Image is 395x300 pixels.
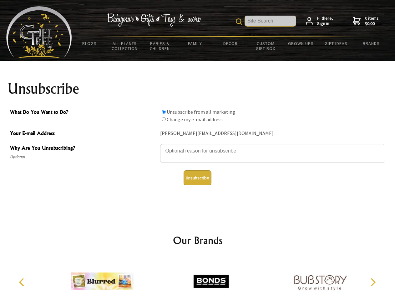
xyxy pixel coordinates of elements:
img: Babywear - Gifts - Toys & more [107,13,201,27]
a: Brands [354,37,389,50]
a: Decor [213,37,248,50]
a: All Plants Collection [107,37,143,55]
span: Optional [10,153,157,161]
span: What Do You Want to Do? [10,108,157,117]
img: product search [236,18,242,25]
a: Family [178,37,213,50]
button: Unsubscribe [184,170,211,185]
strong: Sign in [317,21,333,27]
button: Previous [16,275,29,289]
strong: $0.00 [365,21,379,27]
span: 0 items [365,15,379,27]
h1: Unsubscribe [8,81,388,96]
span: Your E-mail Address [10,129,157,138]
input: Site Search [245,16,296,26]
div: [PERSON_NAME][EMAIL_ADDRESS][DOMAIN_NAME] [160,129,385,138]
label: Change my e-mail address [167,116,223,122]
button: Next [366,275,380,289]
a: Custom Gift Box [248,37,283,55]
span: Hi there, [317,16,333,27]
img: Babyware - Gifts - Toys and more... [6,6,72,58]
a: Grown Ups [283,37,318,50]
span: Why Are You Unsubscribing? [10,144,157,153]
a: 0 items$0.00 [353,16,379,27]
h2: Our Brands [13,233,383,248]
input: What Do You Want to Do? [162,117,166,121]
textarea: Why Are You Unsubscribing? [160,144,385,163]
a: BLOGS [72,37,107,50]
a: Gift Ideas [318,37,354,50]
label: Unsubscribe from all marketing [167,109,235,115]
a: Babies & Children [142,37,178,55]
input: What Do You Want to Do? [162,110,166,114]
a: Hi there,Sign in [306,16,333,27]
